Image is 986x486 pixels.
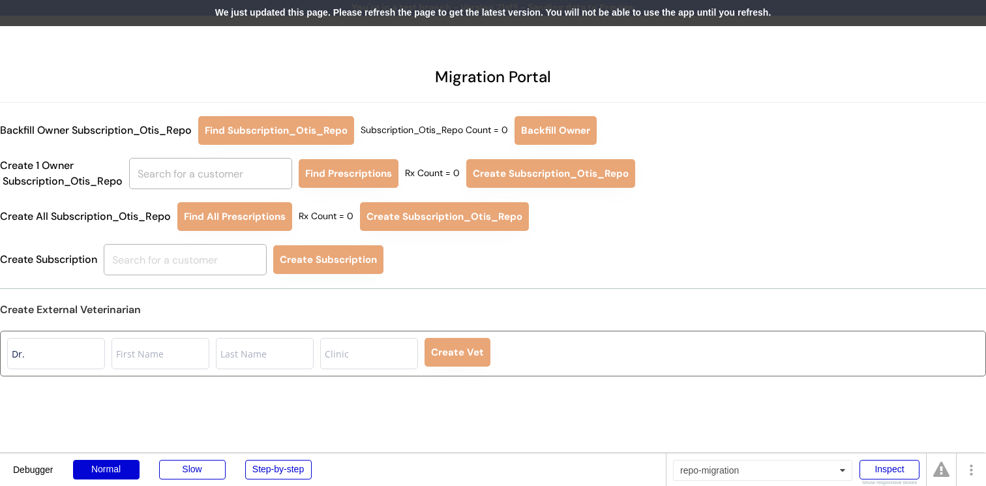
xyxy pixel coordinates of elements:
button: Create Subscription [273,245,383,274]
button: Find Prescriptions [299,159,398,188]
button: Find All Prescriptions [177,202,292,231]
div: Migration Portal [435,65,551,89]
button: Create Subscription_Otis_Repo [466,159,635,188]
div: Normal [73,460,140,479]
div: repo-migration [673,460,852,481]
input: Search for a customer [129,158,292,189]
input: Clinic [320,338,418,369]
div: Rx Count = 0 [405,167,460,180]
input: Title [7,338,105,369]
div: Step-by-step [245,460,312,479]
div: Inspect [859,460,919,479]
div: Debugger [13,453,53,474]
button: Backfill Owner [515,116,597,145]
input: Search for a customer [104,244,267,275]
div: Subscription_Otis_Repo Count = 0 [361,124,508,137]
button: Find Subscription_Otis_Repo [198,116,354,145]
button: Create Vet [425,338,490,367]
button: Create Subscription_Otis_Repo [360,202,529,231]
div: Rx Count = 0 [299,210,353,223]
div: Show responsive boxes [859,480,919,485]
div: Slow [159,460,226,479]
input: Last Name [216,338,314,369]
input: First Name [112,338,209,369]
